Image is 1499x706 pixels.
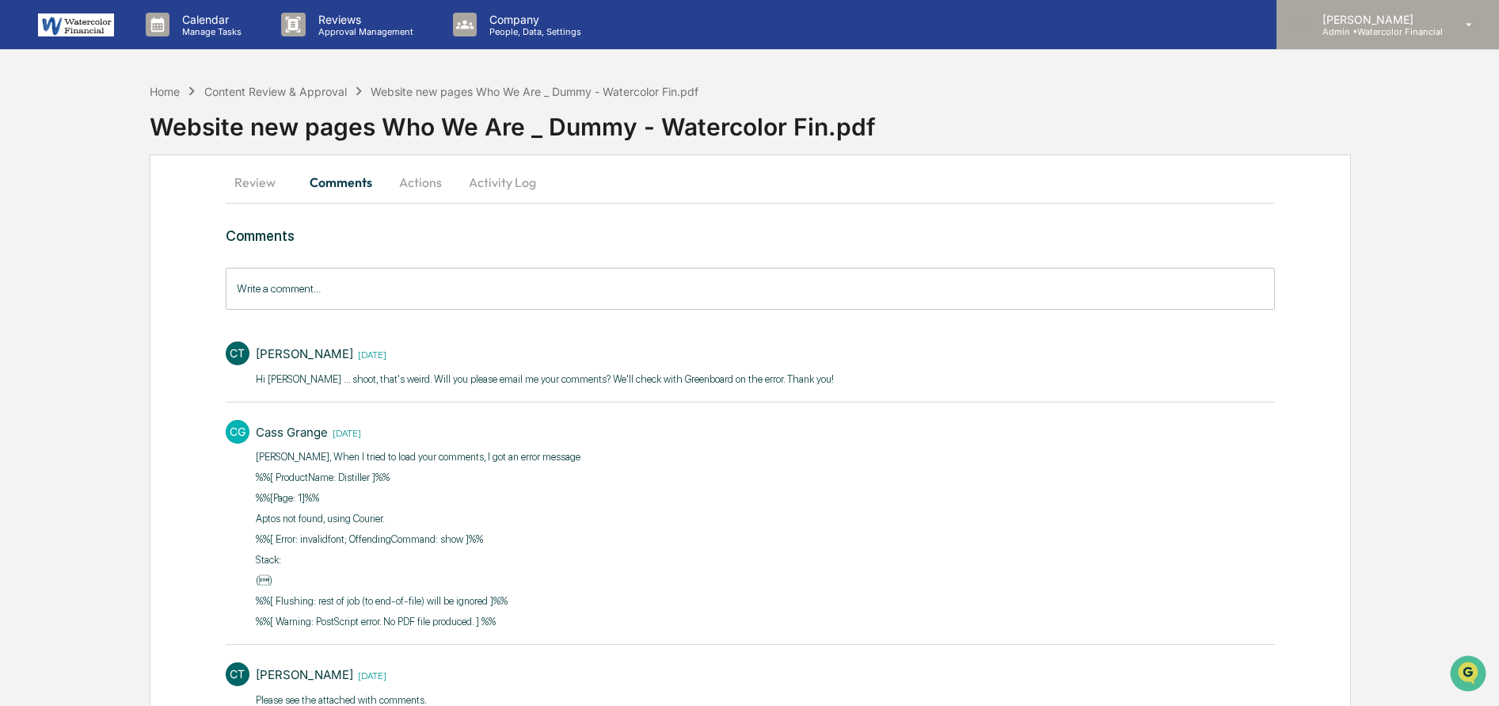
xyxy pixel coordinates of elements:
[269,126,288,145] button: Start new chat
[256,346,353,361] div: [PERSON_NAME]
[38,13,114,36] img: logo
[150,85,180,98] div: Home
[1448,654,1491,696] iframe: Open customer support
[204,85,347,98] div: Content Review & Approval
[256,449,583,465] p: [PERSON_NAME], When I tried to load your comments, I got an error message ​
[256,425,328,440] div: Cass Grange
[150,100,1499,141] div: Website new pages Who We Are _ Dummy - Watercolor Fin.pdf
[226,227,1275,244] h3: Comments
[256,470,583,486] p: %%[ ProductName: Distiller ]%%
[353,668,386,681] span: [DATE]
[115,201,127,214] div: 🗄️
[256,552,583,568] p: Stack:
[16,121,44,150] img: 1746055101610-c473b297-6a78-478c-a979-82029cc54cd1
[169,13,249,26] p: Calendar
[256,372,834,387] p: ​Hi [PERSON_NAME] ... shoot, that's weird. Will you please email me your comments? We'll check wi...
[353,347,386,361] span: [DATE]
[1310,26,1443,37] p: Admin • Watercolor Financial
[10,223,106,252] a: 🔎Data Lookup
[256,511,583,527] p: Aptos not found, using Courier.
[226,420,249,444] div: CG
[226,342,249,365] div: CT
[306,13,421,26] p: Reviews
[477,26,589,37] p: People, Data, Settings
[158,269,192,280] span: Pylon
[112,268,192,280] a: Powered byPylon
[16,33,288,59] p: How can we help?
[371,85,698,98] div: Website new pages Who We Are _ Dummy - Watercolor Fin.pdf
[32,200,102,216] span: Preclearance
[16,231,29,244] div: 🔎
[1310,13,1443,26] p: [PERSON_NAME]
[226,163,297,201] button: Review
[306,26,421,37] p: Approval Management
[256,593,583,609] p: %%[ Flushing: rest of job (to end-of-file) will be ignored ]%%
[226,163,1275,201] div: secondary tabs example
[385,163,456,201] button: Actions
[328,426,361,439] span: [DATE]
[456,163,549,201] button: Activity Log
[256,614,583,630] p: %%[ Warning: PostScript error. No PDF file produced. ] %%
[169,26,249,37] p: Manage Tasks
[54,121,260,137] div: Start new chat
[32,230,100,246] span: Data Lookup
[256,573,583,589] p: ()
[256,667,353,682] div: [PERSON_NAME]
[108,193,203,222] a: 🗄️Attestations
[16,201,29,214] div: 🖐️
[226,662,249,686] div: CT
[256,532,583,548] p: %%[ Error: invalidfont; OffendingCommand: show ]%%
[10,193,108,222] a: 🖐️Preclearance
[297,163,385,201] button: Comments
[54,137,200,150] div: We're available if you need us!
[256,490,583,506] p: %%[Page: 1]%%
[131,200,196,216] span: Attestations
[477,13,589,26] p: Company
